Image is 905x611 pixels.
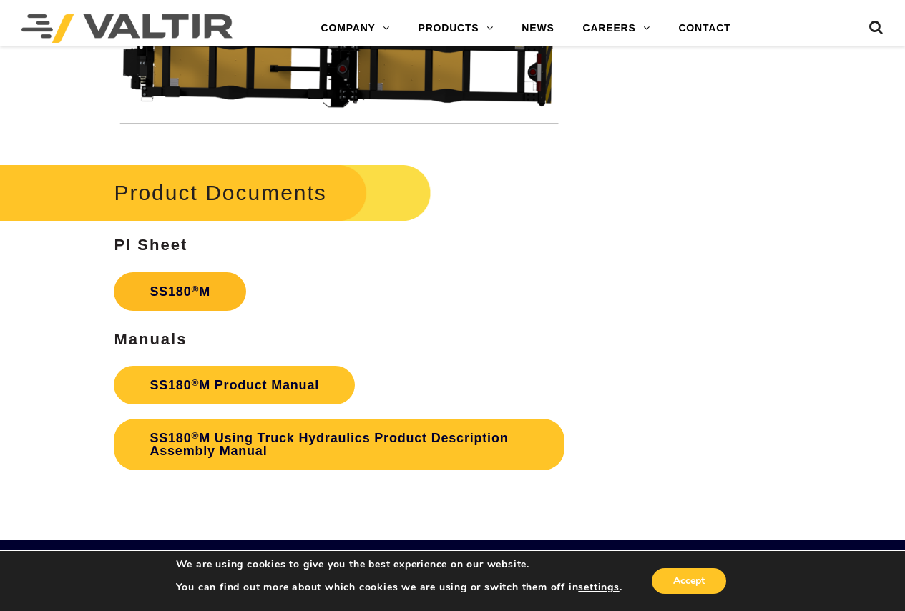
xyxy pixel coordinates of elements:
[664,14,745,43] a: CONTACT
[652,568,726,594] button: Accept
[404,14,508,43] a: PRODUCTS
[21,14,233,43] img: Valtir
[507,14,568,43] a: NEWS
[307,14,404,43] a: COMPANY
[176,558,622,571] p: We are using cookies to give you the best experience on our website.
[176,581,622,594] p: You can find out more about which cookies we are using or switch them off in .
[578,581,619,594] button: settings
[191,430,199,441] sup: ®
[191,284,199,294] sup: ®
[114,330,187,348] strong: Manuals
[569,14,665,43] a: CAREERS
[114,366,355,404] a: SS180®M Product Manual
[114,272,246,311] a: SS180®M
[114,419,564,470] a: SS180®M Using Truck Hydraulics Product Description Assembly Manual
[191,377,199,388] sup: ®
[114,236,187,254] strong: PI Sheet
